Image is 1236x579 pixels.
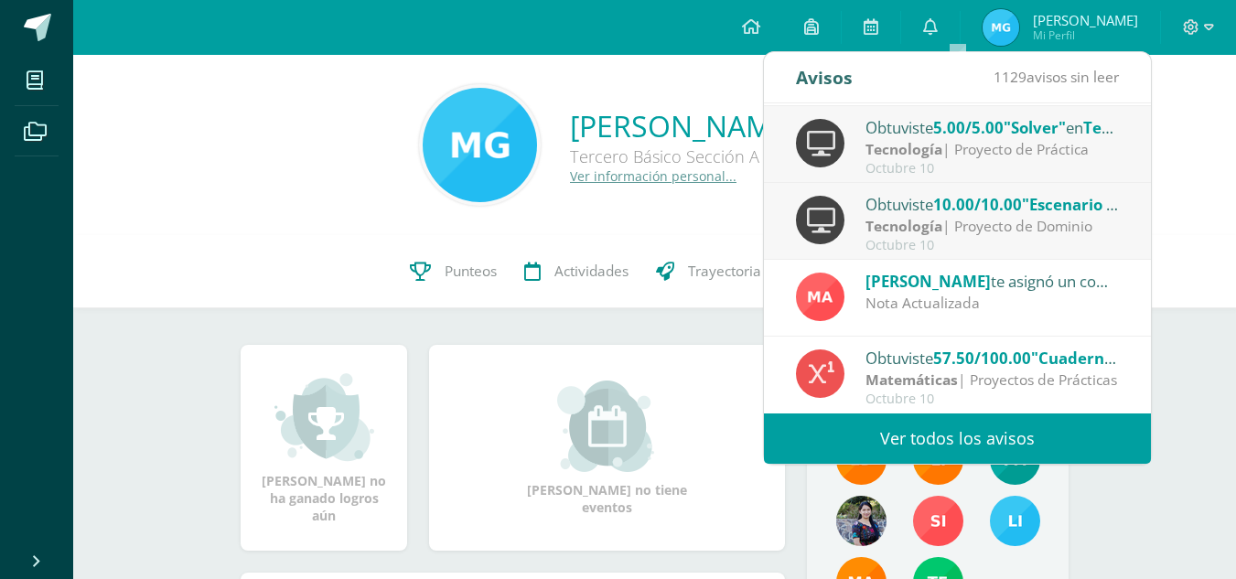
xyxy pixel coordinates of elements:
[865,139,1120,160] div: | Proyecto de Práctica
[511,235,642,308] a: Actividades
[516,381,699,516] div: [PERSON_NAME] no tiene eventos
[554,262,629,281] span: Actividades
[865,161,1120,177] div: Octubre 10
[865,391,1120,407] div: Octubre 10
[865,192,1120,216] div: Obtuviste en
[990,496,1040,546] img: 93ccdf12d55837f49f350ac5ca2a40a5.png
[865,293,1120,314] div: Nota Actualizada
[865,370,958,390] strong: Matemáticas
[994,67,1026,87] span: 1129
[796,52,853,102] div: Avisos
[557,381,657,472] img: event_small.png
[983,9,1019,46] img: ee729aa21c8deac0c8a807618111bda8.png
[1033,27,1138,43] span: Mi Perfil
[259,371,389,524] div: [PERSON_NAME] no ha ganado logros aún
[994,67,1119,87] span: avisos sin leer
[865,238,1120,253] div: Octubre 10
[865,346,1120,370] div: Obtuviste en
[865,216,1120,237] div: | Proyecto de Dominio
[865,115,1120,139] div: Obtuviste en
[274,371,374,463] img: achievement_small.png
[445,262,497,281] span: Punteos
[865,370,1120,391] div: | Proyectos de Prácticas
[1083,117,1165,138] span: Tecnología
[1033,11,1138,29] span: [PERSON_NAME]
[396,235,511,308] a: Punteos
[642,235,775,308] a: Trayectoria
[1031,348,1196,369] span: "Cuaderno de Reglas"
[423,88,537,202] img: 96c9fc5ddef497cfc5719577adb9091f.png
[836,496,887,546] img: 9b17679b4520195df407efdfd7b84603.png
[764,413,1151,464] a: Ver todos los avisos
[933,194,1022,215] span: 10.00/10.00
[933,348,1031,369] span: 57.50/100.00
[796,273,844,321] img: 777e29c093aa31b4e16d68b2ed8a8a42.png
[933,117,1004,138] span: 5.00/5.00
[865,139,942,159] strong: Tecnología
[1022,194,1198,215] span: "Escenario y Objetivos"
[688,262,761,281] span: Trayectoria
[865,269,1120,293] div: te asignó un comentario en 'Cuaderno de Reglas' para 'Matemáticas'
[1004,117,1066,138] span: "Solver"
[570,145,890,167] div: Tercero Básico Sección A
[570,167,736,185] a: Ver información personal...
[913,496,963,546] img: f1876bea0eda9ed609c3471a3207beac.png
[865,216,942,236] strong: Tecnología
[865,271,991,292] span: [PERSON_NAME]
[570,106,890,145] a: [PERSON_NAME] Tzorín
